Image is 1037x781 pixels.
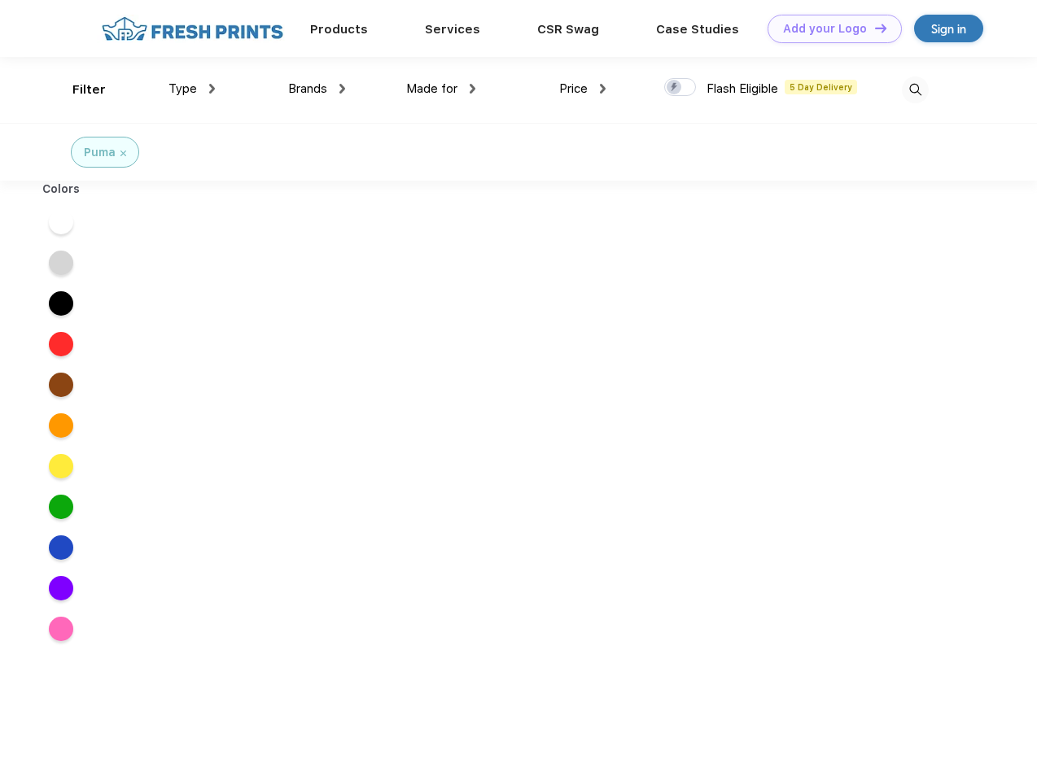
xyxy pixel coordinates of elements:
[425,22,480,37] a: Services
[914,15,983,42] a: Sign in
[902,76,929,103] img: desktop_search.svg
[288,81,327,96] span: Brands
[707,81,778,96] span: Flash Eligible
[84,144,116,161] div: Puma
[785,80,857,94] span: 5 Day Delivery
[559,81,588,96] span: Price
[72,81,106,99] div: Filter
[931,20,966,38] div: Sign in
[600,84,606,94] img: dropdown.png
[97,15,288,43] img: fo%20logo%202.webp
[406,81,457,96] span: Made for
[537,22,599,37] a: CSR Swag
[339,84,345,94] img: dropdown.png
[168,81,197,96] span: Type
[310,22,368,37] a: Products
[875,24,886,33] img: DT
[209,84,215,94] img: dropdown.png
[30,181,93,198] div: Colors
[120,151,126,156] img: filter_cancel.svg
[470,84,475,94] img: dropdown.png
[783,22,867,36] div: Add your Logo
